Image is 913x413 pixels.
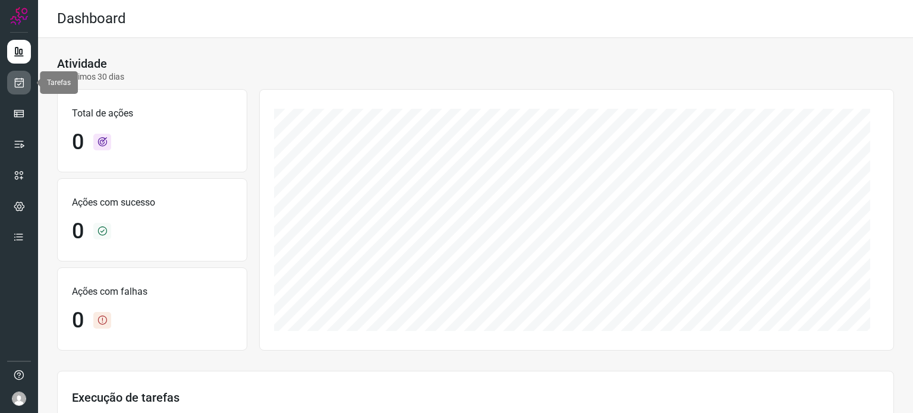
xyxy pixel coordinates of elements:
p: Ações com sucesso [72,196,232,210]
img: Logo [10,7,28,25]
h1: 0 [72,130,84,155]
p: Últimos 30 dias [57,71,124,83]
span: Tarefas [47,78,71,87]
h2: Dashboard [57,10,126,27]
h1: 0 [72,308,84,333]
h3: Execução de tarefas [72,390,879,405]
p: Total de ações [72,106,232,121]
h1: 0 [72,219,84,244]
p: Ações com falhas [72,285,232,299]
img: avatar-user-boy.jpg [12,392,26,406]
h3: Atividade [57,56,107,71]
